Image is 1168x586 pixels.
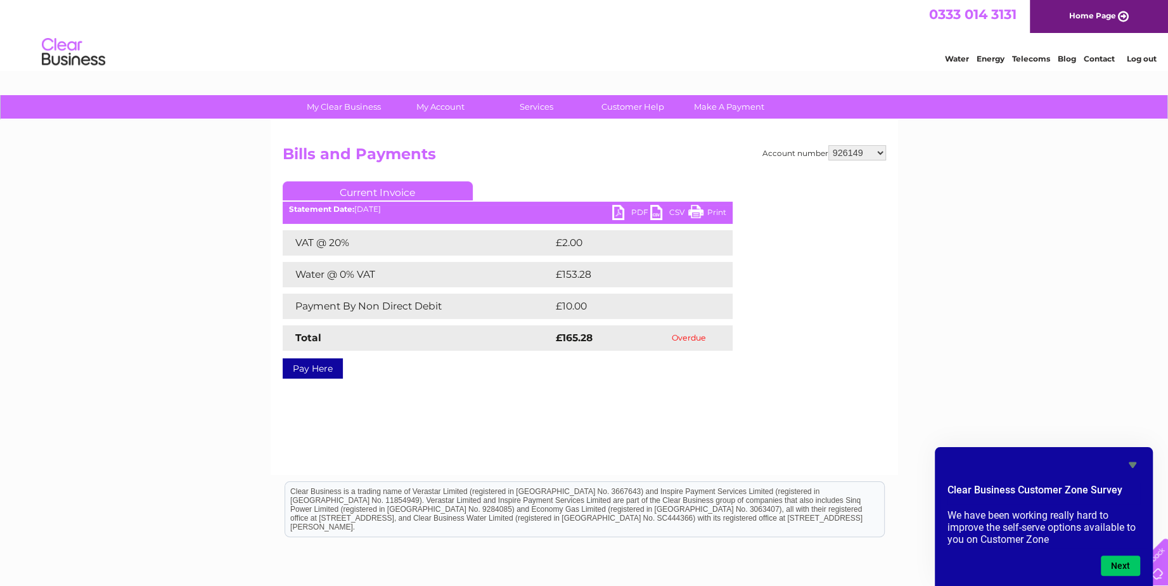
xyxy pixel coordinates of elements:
[283,358,343,379] a: Pay Here
[285,7,884,62] div: Clear Business is a trading name of Verastar Limited (registered in [GEOGRAPHIC_DATA] No. 3667643...
[677,95,781,119] a: Make A Payment
[929,6,1017,22] a: 0333 014 3131
[947,483,1140,504] h2: Clear Business Customer Zone Survey
[1125,457,1140,472] button: Hide survey
[41,33,106,72] img: logo.png
[1101,556,1140,576] button: Next question
[945,54,969,63] a: Water
[947,457,1140,576] div: Clear Business Customer Zone Survey
[283,294,553,319] td: Payment By Non Direct Debit
[688,205,726,223] a: Print
[762,145,886,160] div: Account number
[556,332,593,344] strong: £165.28
[388,95,492,119] a: My Account
[947,509,1140,545] p: We have been working really hard to improve the self-serve options available to you on Customer Zone
[289,204,354,214] b: Statement Date:
[283,230,553,256] td: VAT @ 20%
[553,294,707,319] td: £10.00
[612,205,650,223] a: PDF
[1126,54,1156,63] a: Log out
[283,145,886,169] h2: Bills and Payments
[1058,54,1076,63] a: Blog
[484,95,589,119] a: Services
[295,332,321,344] strong: Total
[292,95,396,119] a: My Clear Business
[283,181,473,200] a: Current Invoice
[283,205,733,214] div: [DATE]
[1012,54,1050,63] a: Telecoms
[553,230,703,256] td: £2.00
[1084,54,1115,63] a: Contact
[645,325,733,351] td: Overdue
[650,205,688,223] a: CSV
[283,262,553,287] td: Water @ 0% VAT
[977,54,1004,63] a: Energy
[553,262,709,287] td: £153.28
[581,95,685,119] a: Customer Help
